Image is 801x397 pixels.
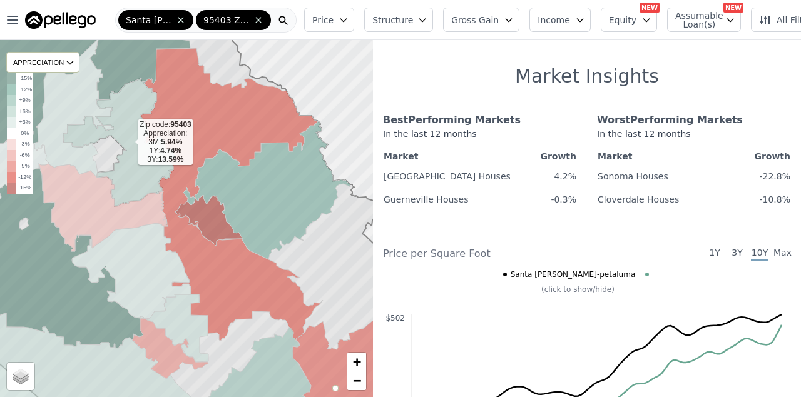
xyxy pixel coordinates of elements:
span: 95403 Zip Code [203,14,251,26]
div: Best Performing Markets [383,113,577,128]
div: Price per Square Foot [383,246,587,261]
h1: Market Insights [515,65,659,88]
div: (click to show/hide) [374,284,782,294]
span: 1Y [706,246,723,261]
th: Growth [731,148,791,165]
div: In the last 12 months [597,128,791,148]
span: Santa [PERSON_NAME]-petaluma [511,269,636,279]
th: Market [383,148,533,165]
a: Guerneville Houses [384,189,469,206]
span: Santa [PERSON_NAME]-[GEOGRAPHIC_DATA] [126,14,173,26]
button: Assumable Loan(s) [667,8,741,32]
td: +15% [16,73,33,84]
button: Gross Gain [443,8,519,32]
td: +9% [16,95,33,106]
span: Max [773,246,791,261]
span: -0.3% [551,194,576,204]
span: Structure [372,14,412,26]
a: Sonoma Houses [598,166,668,183]
img: Pellego [25,11,96,29]
td: -12% [16,172,33,183]
td: -15% [16,183,33,194]
div: NEW [723,3,743,13]
div: Worst Performing Markets [597,113,791,128]
td: -3% [16,139,33,150]
a: Cloverdale Houses [598,189,679,206]
span: − [353,373,361,388]
th: Market [597,148,731,165]
button: Income [529,8,591,32]
span: Income [538,14,570,26]
span: Price [312,14,334,26]
span: 10Y [751,246,768,261]
text: $502 [385,314,405,323]
div: In the last 12 months [383,128,577,148]
div: APPRECIATION [6,52,79,73]
button: Price [304,8,354,32]
span: -22.8% [759,171,790,181]
span: + [353,354,361,369]
td: -9% [16,161,33,172]
a: Zoom out [347,371,366,390]
span: 3Y [728,246,746,261]
button: Equity [601,8,657,32]
a: Layers [7,363,34,390]
th: Growth [533,148,577,165]
span: 4.2% [554,171,576,181]
a: Zoom in [347,353,366,371]
td: +3% [16,117,33,128]
div: NEW [640,3,660,13]
td: -6% [16,150,33,161]
td: +12% [16,84,33,96]
td: +6% [16,106,33,118]
button: Structure [364,8,433,32]
span: Equity [609,14,636,26]
span: Assumable Loan(s) [675,11,715,29]
span: -10.8% [759,194,790,204]
span: Gross Gain [451,14,499,26]
a: [GEOGRAPHIC_DATA] Houses [384,166,511,183]
td: 0% [16,128,33,139]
